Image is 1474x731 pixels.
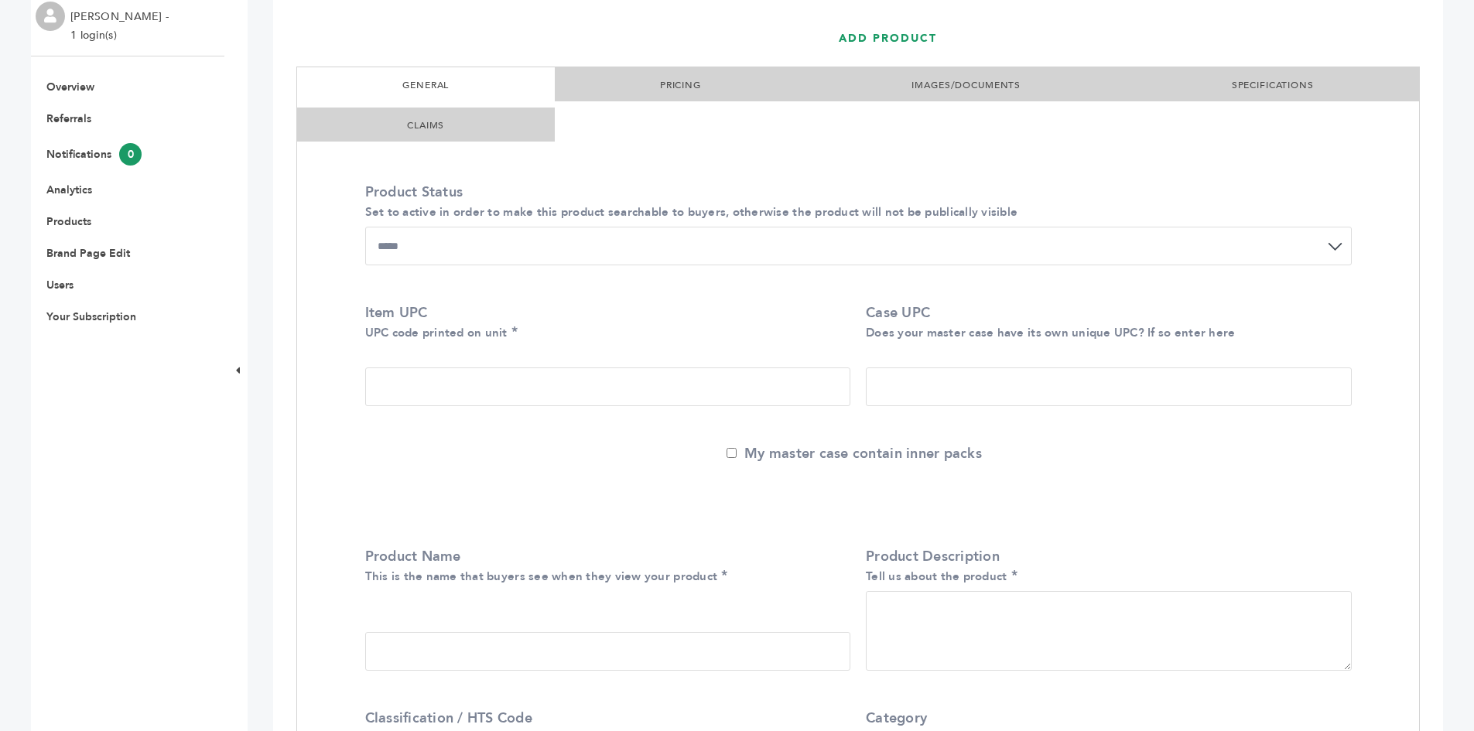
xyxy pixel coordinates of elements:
small: Set to active in order to make this product searchable to buyers, otherwise the product will not ... [365,204,1018,220]
a: PRICING [660,79,701,91]
a: CLAIMS [407,119,444,132]
label: Product Name [365,547,843,586]
label: Item UPC [365,303,843,342]
img: profile.png [36,2,65,31]
a: GENERAL [402,79,449,91]
li: [PERSON_NAME] - 1 login(s) [70,8,173,45]
a: SPECIFICATIONS [1232,79,1314,91]
a: Your Subscription [46,309,136,324]
a: Notifications0 [46,147,142,162]
small: Tell us about the product [866,569,1007,584]
small: This is the name that buyers see when they view your product [365,569,718,584]
small: Does your master case have its own unique UPC? If so enter here [866,325,1235,340]
label: Product Status [365,183,1344,221]
a: Referrals [46,111,91,126]
a: Brand Page Edit [46,246,130,261]
a: Overview [46,80,94,94]
input: My master case contain inner packs [727,448,737,458]
a: IMAGES/DOCUMENTS [911,79,1021,91]
label: My master case contain inner packs [727,444,982,463]
label: Case UPC [866,303,1344,342]
a: Products [46,214,91,229]
h1: ADD PRODUCT [839,10,1400,67]
a: Users [46,278,74,292]
span: 0 [119,143,142,166]
small: UPC code printed on unit [365,325,508,340]
a: Analytics [46,183,92,197]
label: Product Description [866,547,1344,586]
